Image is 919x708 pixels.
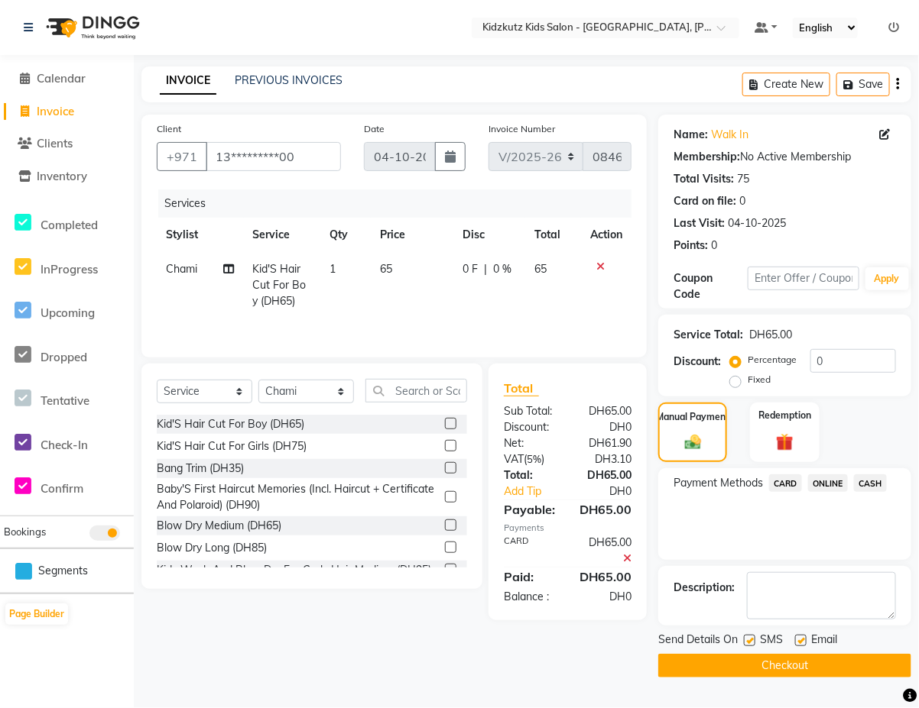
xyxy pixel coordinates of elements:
label: Date [364,122,385,136]
span: Calendar [37,71,86,86]
span: Clients [37,136,73,150]
div: DH0 [568,419,644,435]
div: Payable: [492,500,568,519]
span: Kid'S Hair Cut For Boy (DH65) [253,262,307,308]
th: Stylist [157,218,244,252]
img: _cash.svg [680,433,706,452]
label: Invoice Number [489,122,555,136]
span: CARD [769,474,802,492]
label: Client [157,122,181,136]
span: Tentative [41,393,89,408]
div: Discount: [674,354,721,370]
th: Qty [320,218,371,252]
div: DH0 [580,483,643,499]
div: Total Visits: [674,171,734,187]
button: Page Builder [5,603,68,625]
span: 65 [534,262,547,276]
div: Payments [504,522,632,535]
div: Balance : [492,589,568,605]
button: Save [836,73,890,96]
span: Dropped [41,350,87,364]
th: Disc [453,218,525,252]
div: Blow Dry Medium (DH65) [157,518,281,534]
th: Service [244,218,320,252]
span: Confirm [41,481,83,496]
span: Send Details On [658,632,738,651]
span: Email [811,632,837,651]
span: 1 [330,262,336,276]
div: DH65.00 [568,500,644,519]
div: Coupon Code [674,270,748,302]
th: Action [581,218,632,252]
label: Percentage [748,353,797,367]
span: Segments [38,563,88,579]
div: Name: [674,127,708,143]
div: Bang Trim (DH35) [157,461,244,477]
span: Upcoming [41,306,95,320]
label: Manual Payment [656,410,729,424]
div: Total: [492,467,568,483]
span: ONLINE [808,474,848,492]
div: 0 [739,193,745,209]
div: Last Visit: [674,215,725,231]
input: Enter Offer / Coupon Code [748,267,859,290]
div: Service Total: [674,327,743,343]
span: InProgress [41,262,98,276]
div: Sub Total: [492,403,568,419]
a: PREVIOUS INVOICES [235,73,343,87]
button: Apply [865,267,909,290]
button: Create New [742,73,830,96]
a: Walk In [711,127,749,143]
div: No Active Membership [674,149,896,165]
a: Clients [4,135,130,153]
div: Points: [674,238,708,254]
span: Invoice [37,104,74,118]
span: Chami [166,262,197,276]
div: Card on file: [674,193,736,209]
div: Kids Wash And Blow Dry For Curly Hair Medium (DH95) [157,562,431,578]
div: ( ) [492,451,568,467]
a: Invoice [4,103,130,121]
div: Blow Dry Long (DH85) [157,540,267,556]
div: DH65.00 [568,567,644,586]
label: Fixed [748,373,771,386]
div: Baby'S First Haircut Memories (Incl. Haircut + Certificate And Polaroid) (DH90) [157,481,439,513]
a: INVOICE [160,67,216,95]
div: DH3.10 [568,451,644,467]
input: Search or Scan [365,379,467,402]
span: 0 % [493,261,511,277]
span: VAT [504,452,524,466]
div: 0 [711,238,717,254]
div: Membership: [674,149,740,165]
label: Redemption [758,409,811,422]
span: Inventory [37,169,87,183]
div: 04-10-2025 [728,215,786,231]
a: Calendar [4,70,130,88]
div: DH65.00 [568,535,644,567]
img: logo [39,6,144,49]
span: Payment Methods [674,475,763,491]
span: 0 F [463,261,478,277]
div: DH65.00 [568,467,644,483]
span: | [484,261,487,277]
span: Bookings [4,525,46,538]
img: _gift.svg [771,432,800,454]
span: 5% [527,453,541,465]
div: Net: [492,435,568,451]
button: +971 [157,142,207,171]
th: Price [371,218,453,252]
div: DH65.00 [568,403,644,419]
span: CASH [854,474,887,492]
div: 75 [737,171,749,187]
button: Checkout [658,654,911,677]
div: DH65.00 [749,327,792,343]
div: Kid'S Hair Cut For Boy (DH65) [157,416,304,432]
div: Description: [674,580,735,596]
div: Discount: [492,419,568,435]
div: Paid: [492,567,568,586]
span: 65 [380,262,392,276]
div: DH61.90 [568,435,644,451]
span: Completed [41,218,98,232]
div: DH0 [568,589,644,605]
div: Kid'S Hair Cut For Girls (DH75) [157,438,307,454]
